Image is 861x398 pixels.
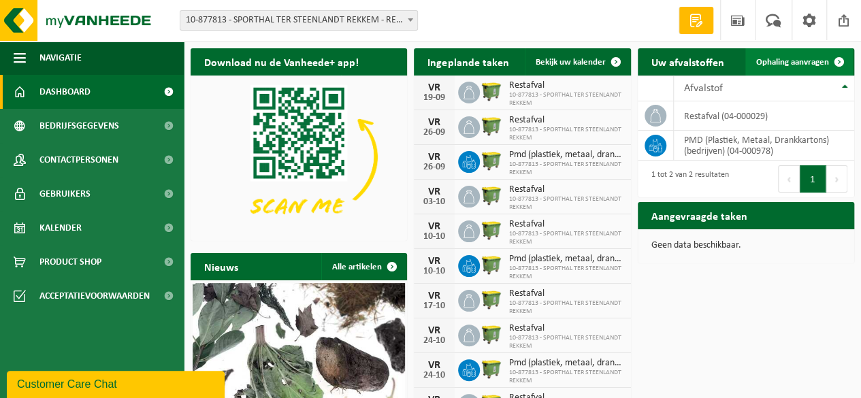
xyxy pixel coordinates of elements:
span: Ophaling aanvragen [756,58,829,67]
span: 10-877813 - SPORTHAL TER STEENLANDT REKKEM [508,265,623,281]
h2: Ingeplande taken [414,48,522,75]
h2: Uw afvalstoffen [638,48,738,75]
div: VR [421,221,448,232]
a: Alle artikelen [321,253,406,280]
span: 10-877813 - SPORTHAL TER STEENLANDT REKKEM [508,334,623,350]
div: 10-10 [421,232,448,242]
span: 10-877813 - SPORTHAL TER STEENLANDT REKKEM - REKKEM [180,11,417,30]
span: Gebruikers [39,177,91,211]
div: 26-09 [421,163,448,172]
a: Ophaling aanvragen [745,48,853,76]
div: VR [421,82,448,93]
div: 03-10 [421,197,448,207]
iframe: chat widget [7,368,227,398]
div: VR [421,117,448,128]
div: VR [421,186,448,197]
span: Dashboard [39,75,91,109]
span: 10-877813 - SPORTHAL TER STEENLANDT REKKEM [508,161,623,177]
td: PMD (Plastiek, Metaal, Drankkartons) (bedrijven) (04-000978) [674,131,854,161]
span: Restafval [508,219,623,230]
span: 10-877813 - SPORTHAL TER STEENLANDT REKKEM - REKKEM [180,10,418,31]
span: 10-877813 - SPORTHAL TER STEENLANDT REKKEM [508,369,623,385]
button: 1 [800,165,826,193]
img: WB-1100-HPE-GN-51 [480,80,503,103]
div: VR [421,256,448,267]
span: Acceptatievoorwaarden [39,279,150,313]
span: Restafval [508,115,623,126]
span: Restafval [508,288,623,299]
p: Geen data beschikbaar. [651,241,841,250]
button: Previous [778,165,800,193]
span: 10-877813 - SPORTHAL TER STEENLANDT REKKEM [508,195,623,212]
span: Pmd (plastiek, metaal, drankkartons) (bedrijven) [508,254,623,265]
img: WB-1100-HPE-GN-51 [480,114,503,137]
span: Kalender [39,211,82,245]
span: Pmd (plastiek, metaal, drankkartons) (bedrijven) [508,358,623,369]
img: WB-1100-HPE-GN-51 [480,288,503,311]
img: WB-1100-HPE-GN-51 [480,149,503,172]
div: VR [421,152,448,163]
span: Restafval [508,184,623,195]
td: restafval (04-000029) [674,101,854,131]
span: 10-877813 - SPORTHAL TER STEENLANDT REKKEM [508,299,623,316]
span: Restafval [508,80,623,91]
img: WB-1100-HPE-GN-51 [480,218,503,242]
span: Afvalstof [684,83,723,94]
span: Contactpersonen [39,143,118,177]
h2: Nieuws [191,253,252,280]
a: Bekijk uw kalender [525,48,630,76]
h2: Download nu de Vanheede+ app! [191,48,372,75]
div: 1 tot 2 van 2 resultaten [645,164,729,194]
span: 10-877813 - SPORTHAL TER STEENLANDT REKKEM [508,230,623,246]
img: WB-1100-HPE-GN-51 [480,357,503,380]
span: 10-877813 - SPORTHAL TER STEENLANDT REKKEM [508,126,623,142]
span: Restafval [508,323,623,334]
span: Product Shop [39,245,101,279]
div: 26-09 [421,128,448,137]
span: Bekijk uw kalender [536,58,606,67]
div: 17-10 [421,301,448,311]
button: Next [826,165,847,193]
img: Download de VHEPlus App [191,76,407,238]
img: WB-1100-HPE-GN-51 [480,253,503,276]
span: 10-877813 - SPORTHAL TER STEENLANDT REKKEM [508,91,623,107]
div: VR [421,291,448,301]
div: VR [421,360,448,371]
span: Bedrijfsgegevens [39,109,119,143]
div: VR [421,325,448,336]
img: WB-1100-HPE-GN-51 [480,184,503,207]
div: 19-09 [421,93,448,103]
div: 10-10 [421,267,448,276]
div: 24-10 [421,371,448,380]
img: WB-1100-HPE-GN-51 [480,322,503,346]
span: Pmd (plastiek, metaal, drankkartons) (bedrijven) [508,150,623,161]
span: Navigatie [39,41,82,75]
h2: Aangevraagde taken [638,202,761,229]
div: 24-10 [421,336,448,346]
